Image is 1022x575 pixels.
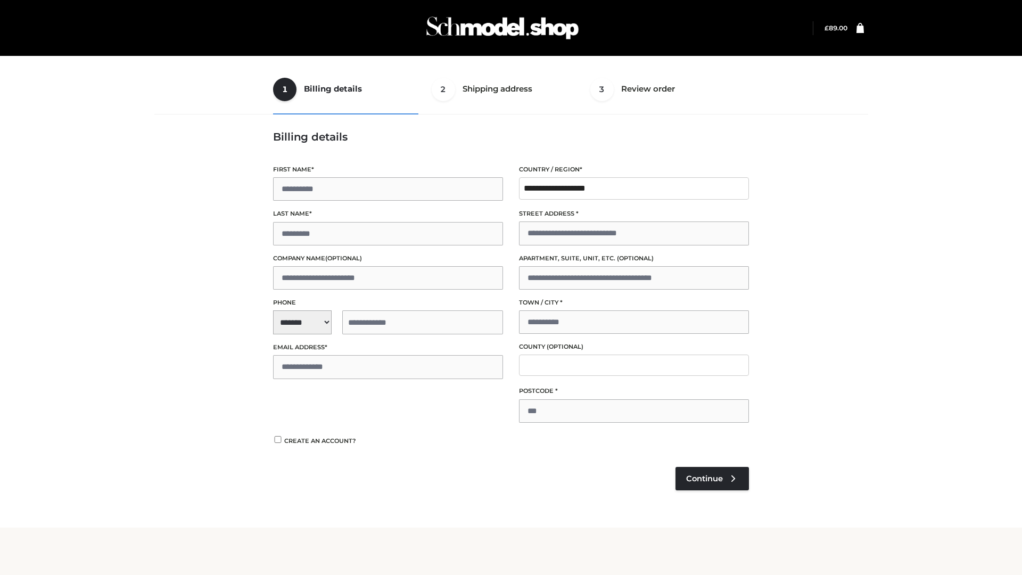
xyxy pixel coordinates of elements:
[519,253,749,264] label: Apartment, suite, unit, etc.
[519,386,749,396] label: Postcode
[325,254,362,262] span: (optional)
[273,298,503,308] label: Phone
[273,209,503,219] label: Last name
[686,474,723,483] span: Continue
[273,165,503,175] label: First name
[825,24,829,32] span: £
[273,436,283,443] input: Create an account?
[825,24,847,32] bdi: 89.00
[284,437,356,445] span: Create an account?
[519,342,749,352] label: County
[617,254,654,262] span: (optional)
[273,342,503,352] label: Email address
[519,298,749,308] label: Town / City
[675,467,749,490] a: Continue
[547,343,583,350] span: (optional)
[825,24,847,32] a: £89.00
[423,7,582,49] img: Schmodel Admin 964
[519,209,749,219] label: Street address
[273,130,749,143] h3: Billing details
[273,253,503,264] label: Company name
[519,165,749,175] label: Country / Region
